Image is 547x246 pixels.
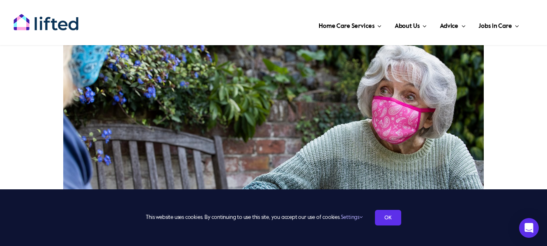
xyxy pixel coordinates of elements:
[316,12,384,37] a: Home Care Services
[341,215,363,220] a: Settings
[146,211,362,224] span: This website uses cookies. By continuing to use this site, you accept our use of cookies.
[476,12,522,37] a: Jobs in Care
[395,20,420,33] span: About Us
[13,14,79,22] a: lifted-logo
[375,210,401,225] a: OK
[392,12,429,37] a: About Us
[319,20,374,33] span: Home Care Services
[519,218,539,238] div: Open Intercom Messenger
[437,12,468,37] a: Advice
[478,20,512,33] span: Jobs in Care
[102,12,522,37] nav: Main Menu
[440,20,458,33] span: Advice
